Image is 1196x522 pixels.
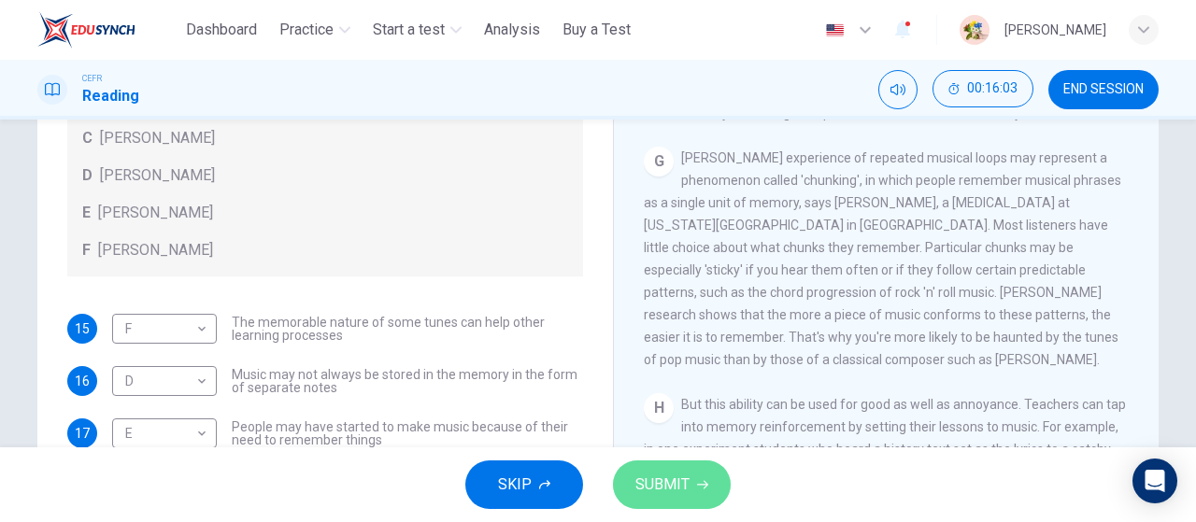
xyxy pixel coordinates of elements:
[186,19,257,41] span: Dashboard
[635,472,690,498] span: SUBMIT
[112,355,210,408] div: D
[178,13,264,47] button: Dashboard
[1132,459,1177,503] div: Open Intercom Messenger
[484,19,540,41] span: Analysis
[232,368,583,394] span: Music may not always be stored in the memory in the form of separate notes
[75,322,90,335] span: 15
[933,70,1033,107] button: 00:16:03
[498,472,532,498] span: SKIP
[933,70,1033,109] div: Hide
[98,202,213,224] span: [PERSON_NAME]
[232,316,583,342] span: The memorable nature of some tunes can help other learning processes
[960,15,990,45] img: Profile picture
[82,72,102,85] span: CEFR
[373,19,445,41] span: Start a test
[1004,19,1106,41] div: [PERSON_NAME]
[823,23,847,37] img: en
[878,70,918,109] div: Mute
[1048,70,1159,109] button: END SESSION
[613,460,731,509] button: SUBMIT
[562,19,631,41] span: Buy a Test
[232,420,583,446] span: People may have started to make music because of their need to remember things
[279,19,334,41] span: Practice
[465,460,583,509] button: SKIP
[82,239,91,261] span: F
[644,147,674,176] div: G
[82,127,93,149] span: C
[1063,82,1144,97] span: END SESSION
[100,127,215,149] span: [PERSON_NAME]
[967,81,1018,96] span: 00:16:03
[112,303,210,356] div: F
[82,202,91,224] span: E
[82,164,93,187] span: D
[644,150,1121,367] span: [PERSON_NAME] experience of repeated musical loops may represent a phenomenon called 'chunking', ...
[555,13,638,47] button: Buy a Test
[272,13,358,47] button: Practice
[98,239,213,261] span: [PERSON_NAME]
[82,85,139,107] h1: Reading
[477,13,548,47] button: Analysis
[112,407,210,460] div: E
[37,11,178,49] a: ELTC logo
[75,374,90,388] span: 16
[644,393,674,423] div: H
[37,11,135,49] img: ELTC logo
[100,164,215,187] span: [PERSON_NAME]
[75,427,90,440] span: 17
[365,13,469,47] button: Start a test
